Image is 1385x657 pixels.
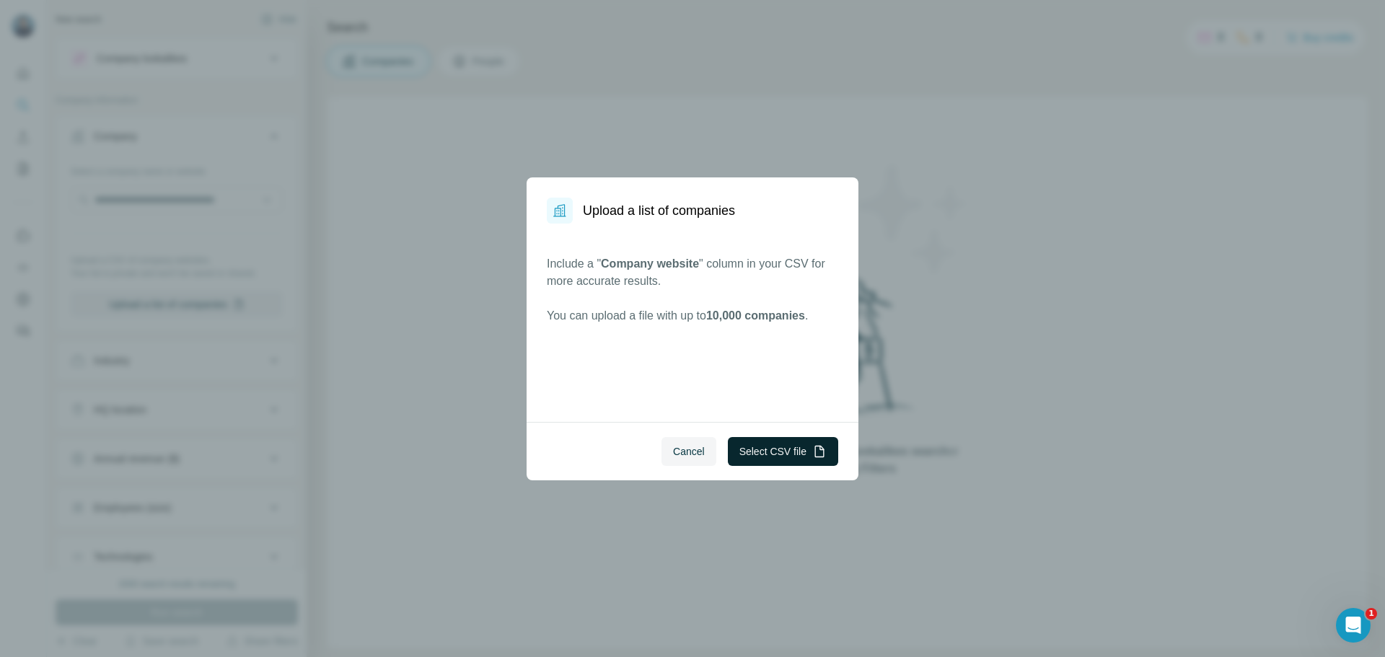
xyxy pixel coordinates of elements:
[547,307,838,325] p: You can upload a file with up to .
[1336,608,1371,643] iframe: Intercom live chat
[601,257,699,270] span: Company website
[583,200,735,221] h1: Upload a list of companies
[1366,608,1377,619] span: 1
[673,444,705,459] span: Cancel
[547,255,838,290] p: Include a " " column in your CSV for more accurate results.
[661,437,716,466] button: Cancel
[706,309,805,322] span: 10,000 companies
[728,437,838,466] button: Select CSV file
